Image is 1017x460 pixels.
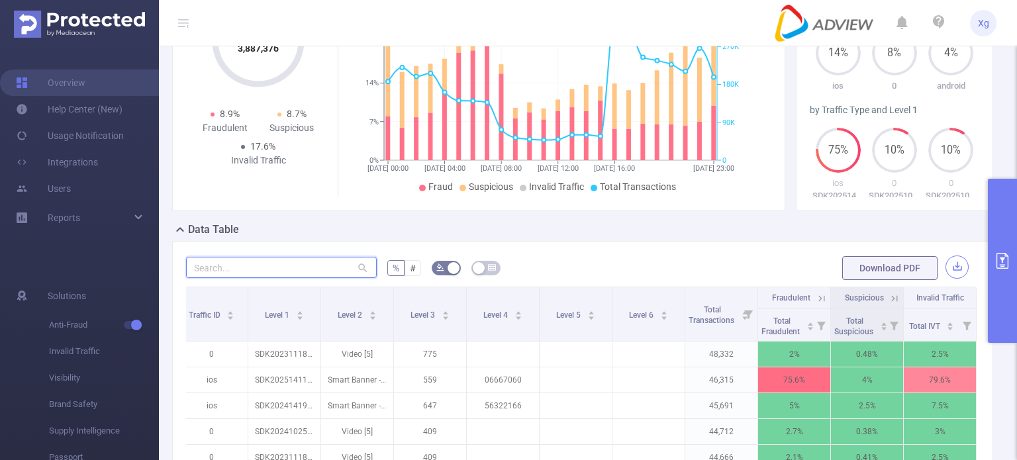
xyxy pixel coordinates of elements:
span: Fraud [428,181,453,192]
span: # [410,263,416,273]
tspan: 7% [369,118,379,126]
p: SDK20241025100948lrli6lencunfl1z [248,419,320,444]
i: Filter menu [739,287,757,341]
div: Sort [226,309,234,317]
p: Video [5] [321,342,393,367]
tspan: [DATE] 23:00 [693,164,734,173]
tspan: [DATE] 04:00 [424,164,465,173]
i: icon: caret-up [369,309,376,313]
h2: Data Table [188,222,239,238]
input: Search... [186,257,377,278]
tspan: 270K [722,42,739,51]
p: 0 [866,177,922,190]
span: Invalid Traffic [49,338,159,365]
p: 2.5% [904,342,976,367]
p: Smart Banner - 320x50 [0] [321,393,393,418]
p: 75.6% [758,367,830,392]
p: 5% [758,393,830,418]
p: Video [5] [321,419,393,444]
span: 75% [816,145,861,156]
p: SDK202510211003097k4b8bd81fh0iw0 [923,189,979,203]
span: Level 1 [265,310,291,320]
span: Level 6 [629,310,655,320]
i: icon: caret-up [806,320,814,324]
span: Suspicious [469,181,513,192]
p: ios [175,393,248,418]
p: 3% [904,419,976,444]
span: 17.6% [250,141,275,152]
div: Invalid Traffic [225,154,292,167]
tspan: [DATE] 08:00 [481,164,522,173]
span: Invalid Traffic [916,293,964,302]
p: 45,691 [685,393,757,418]
p: 4% [831,367,903,392]
p: 06667060 [467,367,539,392]
p: 0 [866,79,922,93]
p: 44,712 [685,419,757,444]
span: Reports [48,212,80,223]
tspan: 90K [722,118,735,127]
span: Suspicious [845,293,884,302]
i: icon: caret-down [369,314,376,318]
p: 647 [394,393,466,418]
i: icon: caret-down [660,314,667,318]
span: Total Fraudulent [761,316,802,336]
p: 48,332 [685,342,757,367]
i: icon: caret-up [442,309,449,313]
p: ios [810,177,866,190]
span: Level 2 [338,310,364,320]
span: Visibility [49,365,159,391]
i: icon: caret-down [296,314,303,318]
i: Filter menu [812,309,830,341]
i: icon: caret-down [514,314,522,318]
a: Help Center (New) [16,96,122,122]
i: icon: caret-down [806,325,814,329]
i: icon: caret-down [947,325,954,329]
span: Solutions [48,283,86,309]
p: 409 [394,419,466,444]
tspan: [DATE] 16:00 [594,164,635,173]
tspan: 180K [722,81,739,89]
i: icon: caret-down [880,325,887,329]
tspan: 14% [365,79,379,88]
p: 0 [175,419,248,444]
a: Integrations [16,149,98,175]
button: Download PDF [842,256,938,280]
span: 8% [872,48,917,58]
div: Sort [946,320,954,328]
i: icon: bg-colors [436,263,444,271]
tspan: 0 [722,156,726,165]
span: 14% [816,48,861,58]
p: 775 [394,342,466,367]
p: Smart Banner - 320x50 [0] [321,367,393,392]
div: Sort [442,309,450,317]
i: icon: caret-down [587,314,595,318]
span: 10% [928,145,973,156]
i: icon: caret-down [442,314,449,318]
a: Users [16,175,71,202]
p: 2.7% [758,419,830,444]
span: Xg [978,10,989,36]
i: Filter menu [885,309,903,341]
i: Filter menu [957,309,976,341]
a: Overview [16,69,85,96]
span: 4% [928,48,973,58]
div: by Traffic Type and Level 1 [810,103,979,117]
p: 2.5% [831,393,903,418]
i: icon: caret-up [587,309,595,313]
p: SDK20251411020209qpzk1xk28t8zeas [810,189,866,203]
p: 46,315 [685,367,757,392]
span: Total Suspicious [834,316,875,336]
div: Sort [369,309,377,317]
p: 56322166 [467,393,539,418]
i: icon: caret-up [947,320,954,324]
tspan: 0% [369,156,379,165]
p: 0 [175,342,248,367]
div: Sort [296,309,304,317]
div: Sort [806,320,814,328]
p: SDK202311181109372h9tq4d4s4thput [248,342,320,367]
span: Level 5 [556,310,583,320]
tspan: [DATE] 00:00 [367,164,409,173]
span: Fraudulent [772,293,810,302]
p: 0 [923,177,979,190]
